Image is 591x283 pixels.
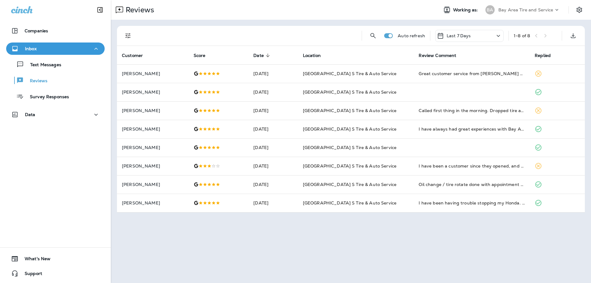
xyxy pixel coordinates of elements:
[498,7,553,12] p: Bay Area Tire and Service
[485,5,495,14] div: BA
[567,30,579,42] button: Export as CSV
[253,53,264,58] span: Date
[18,256,50,264] span: What's New
[25,112,35,117] p: Data
[6,90,105,103] button: Survey Responses
[419,181,525,188] div: Oil change / tire rotate done with appointment timely. Very pleasant staff.
[419,163,525,169] div: I have been a customer since they opened, and have never had anything but great things to say abo...
[6,25,105,37] button: Companies
[248,194,298,212] td: [DATE]
[122,53,151,58] span: Customer
[6,74,105,87] button: Reviews
[535,53,551,58] span: Replied
[24,94,69,100] p: Survey Responses
[419,200,525,206] div: I have been having trouble stopping my Honda. Everyone said it was my imagination. First time in ...
[248,83,298,101] td: [DATE]
[303,71,396,76] span: [GEOGRAPHIC_DATA] S Tire & Auto Service
[303,53,321,58] span: Location
[6,58,105,71] button: Text Messages
[514,33,530,38] div: 1 - 8 of 8
[419,53,464,58] span: Review Comment
[248,64,298,83] td: [DATE]
[447,33,471,38] p: Last 7 Days
[303,126,396,132] span: [GEOGRAPHIC_DATA] S Tire & Auto Service
[6,108,105,121] button: Data
[24,78,47,84] p: Reviews
[248,157,298,175] td: [DATE]
[535,53,559,58] span: Replied
[367,30,379,42] button: Search Reviews
[303,182,396,187] span: [GEOGRAPHIC_DATA] S Tire & Auto Service
[303,200,396,206] span: [GEOGRAPHIC_DATA] S Tire & Auto Service
[248,120,298,138] td: [DATE]
[25,46,37,51] p: Inbox
[248,138,298,157] td: [DATE]
[122,145,184,150] p: [PERSON_NAME]
[25,28,48,33] p: Companies
[194,53,206,58] span: Score
[91,4,109,16] button: Collapse Sidebar
[248,175,298,194] td: [DATE]
[303,163,396,169] span: [GEOGRAPHIC_DATA] S Tire & Auto Service
[303,145,396,150] span: [GEOGRAPHIC_DATA] S Tire & Auto Service
[123,5,154,14] p: Reviews
[122,30,134,42] button: Filters
[398,33,425,38] p: Auto refresh
[248,101,298,120] td: [DATE]
[303,53,329,58] span: Location
[122,182,184,187] p: [PERSON_NAME]
[419,126,525,132] div: I have always had great experiences with Bay Area Tire. I bought my tires here. They did an excel...
[122,90,184,95] p: [PERSON_NAME]
[419,53,456,58] span: Review Comment
[122,200,184,205] p: [PERSON_NAME]
[6,42,105,55] button: Inbox
[419,107,525,114] div: Called first thing in the morning. Dropped tire and tube off and waited for a call. Excellent ser...
[574,4,585,15] button: Settings
[122,164,184,168] p: [PERSON_NAME]
[303,89,396,95] span: [GEOGRAPHIC_DATA] S Tire & Auto Service
[24,62,61,68] p: Text Messages
[453,7,479,13] span: Working as:
[6,267,105,280] button: Support
[122,53,143,58] span: Customer
[194,53,214,58] span: Score
[122,71,184,76] p: [PERSON_NAME]
[6,253,105,265] button: What's New
[303,108,396,113] span: [GEOGRAPHIC_DATA] S Tire & Auto Service
[18,271,42,278] span: Support
[253,53,272,58] span: Date
[419,71,525,77] div: Great customer service from Rick and fast and excellent service from automotive technician.
[122,108,184,113] p: [PERSON_NAME]
[122,127,184,131] p: [PERSON_NAME]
